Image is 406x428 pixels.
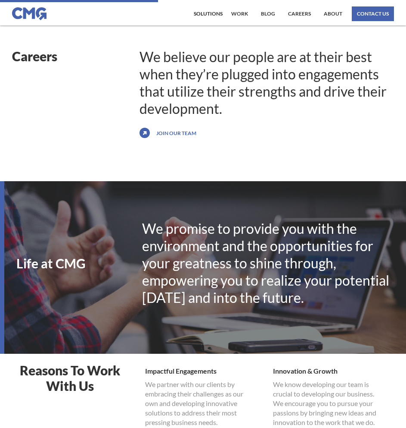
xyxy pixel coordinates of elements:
[273,362,394,380] h1: Innovation & Growth
[259,6,277,21] a: Blog
[145,362,266,380] h1: Impactful Engagements
[12,362,136,393] h1: Reasons To Work With Us
[194,11,223,16] div: Solutions
[142,220,394,306] div: We promise to provide you with the environment and the opportunities for your greatness to shine ...
[154,126,198,140] a: Join our team
[322,6,344,21] a: About
[286,6,313,21] a: Careers
[145,380,266,427] h1: We partner with our clients by embracing their challenges as our own and developing innovative so...
[12,7,46,20] img: CMG logo in blue.
[139,48,394,117] div: We believe our people are at their best when they’re plugged into engagements that utilize their ...
[16,257,142,270] h1: Life at CMG
[12,48,139,64] h1: Careers
[139,126,150,140] img: icon with arrow pointing up and to the right.
[229,6,250,21] a: work
[357,11,389,16] div: contact us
